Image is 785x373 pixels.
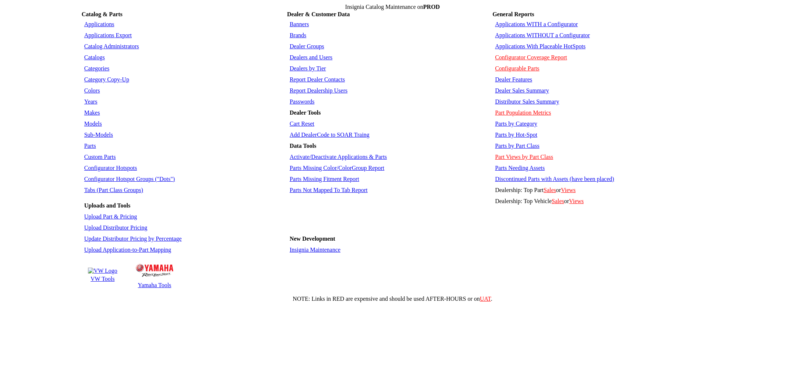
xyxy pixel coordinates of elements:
a: Upload Distributor Pricing [84,224,148,231]
a: Upload Part & Pricing [84,213,137,220]
a: Configurator Coverage Report [495,54,567,60]
a: Sales [544,187,556,193]
a: Dealer Sales Summary [495,87,549,94]
a: Dealer Groups [290,43,324,49]
a: Parts by Category [495,121,537,127]
a: Parts by Hot-Spot [495,132,537,138]
a: Applications [84,21,114,27]
a: Category Copy-Up [84,76,129,83]
a: Views [561,187,576,193]
a: Report Dealer Contacts [290,76,345,83]
a: UAT [480,296,491,302]
a: Brands [290,32,306,38]
a: Insignia Maintenance [290,247,340,253]
a: Banners [290,21,309,27]
a: Dealers by Tier [290,65,326,72]
a: Applications WITH a Configurator [495,21,578,27]
a: Dealer Features [495,76,532,83]
a: Configurator Hotspots [84,165,137,171]
td: Dealership: Top Part or [493,185,703,195]
a: Parts by Part Class [495,143,539,149]
a: Parts [84,143,96,149]
a: Cart Reset [290,121,314,127]
a: Colors [84,87,100,94]
td: Dealership: Top Vehicle or [493,196,703,206]
b: Dealer & Customer Data [287,11,350,17]
a: Update Distributor Pricing by Percentage [84,236,182,242]
td: Yamaha Tools [135,282,174,289]
a: Tabs (Part Class Groups) [84,187,143,193]
a: Part Views by Part Class [495,154,553,160]
a: Parts Missing Color/ColorGroup Report [290,165,384,171]
a: Catalog Administrators [84,43,139,49]
span: PROD [423,4,440,10]
b: Dealer Tools [290,109,321,116]
img: Yamaha Logo [136,264,173,277]
a: Configurator Hotspot Groups ("Dots") [84,176,175,182]
a: Applications Export [84,32,132,38]
a: Categories [84,65,109,72]
a: Parts Missing Fitment Report [290,176,359,182]
a: VW Logo VW Tools [87,266,119,283]
a: Discontinued Parts with Assets (have been placed) [495,176,614,182]
a: Sub-Models [84,132,113,138]
a: Upload Application-to-Part Mapping [84,247,171,253]
a: Part Population Metrics [495,109,551,116]
a: Passwords [290,98,315,105]
b: Data Tools [290,143,316,149]
a: Models [84,121,102,127]
b: New Development [290,236,335,242]
a: Distributor Sales Summary [495,98,559,105]
a: Applications With Placeable HotSpots [495,43,586,49]
a: Catalogs [84,54,105,60]
a: Applications WITHOUT a Configurator [495,32,590,38]
a: Sales [552,198,564,204]
a: Makes [84,109,100,116]
a: Views [569,198,584,204]
a: Report Dealership Users [290,87,347,94]
a: Years [84,98,98,105]
a: Dealers and Users [290,54,332,60]
a: Yamaha Logo Yamaha Tools [135,260,174,290]
a: Parts Needing Assets [495,165,545,171]
b: Catalog & Parts [82,11,123,17]
a: Activate/Deactivate Applications & Parts [290,154,387,160]
a: Configurable Parts [495,65,539,72]
b: Uploads and Tools [84,202,130,209]
img: VW Logo [88,268,117,274]
td: Insignia Catalog Maintenance on [82,4,704,10]
b: General Reports [492,11,534,17]
a: Custom Parts [84,154,116,160]
a: Add DealerCode to SOAR Traing [290,132,369,138]
td: VW Tools [88,275,118,283]
a: Parts Not Mapped To Tab Report [290,187,368,193]
div: NOTE: Links in RED are expensive and should be used AFTER-HOURS or on . [3,296,782,302]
